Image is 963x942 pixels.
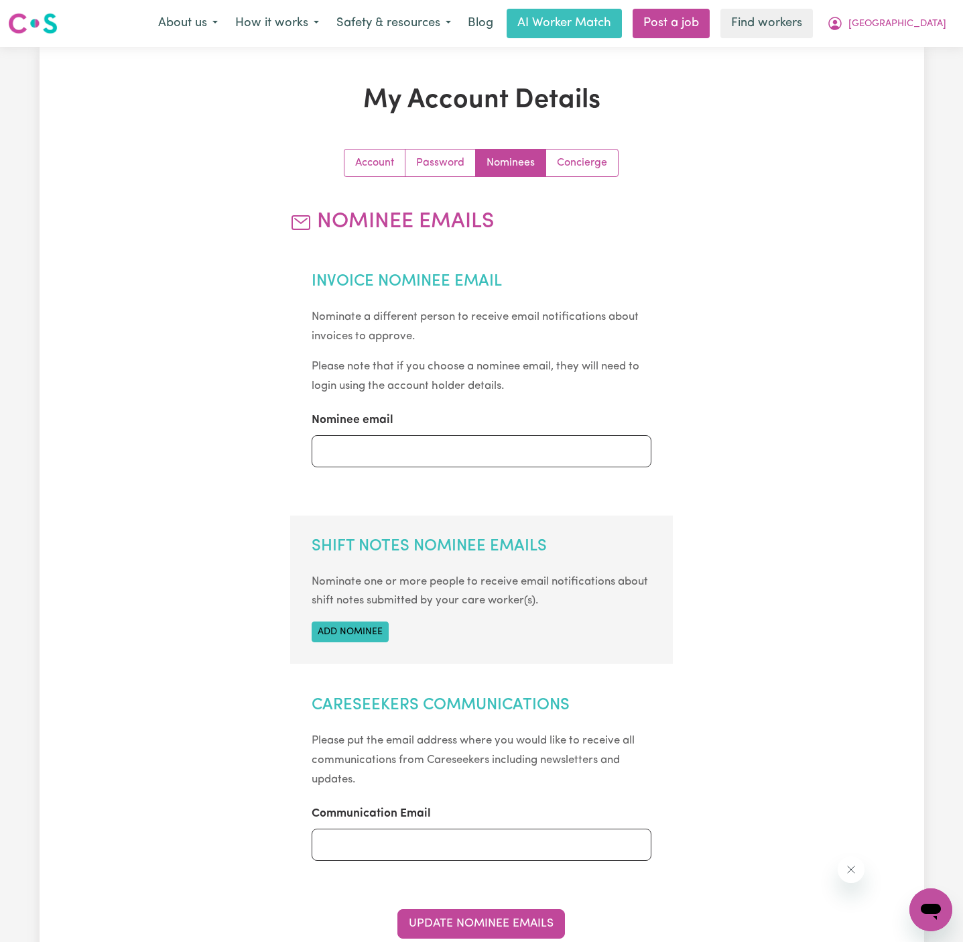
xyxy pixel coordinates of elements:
h2: Shift Notes Nominee Emails [312,537,651,556]
a: Update your nominees [476,150,546,176]
img: Careseekers logo [8,11,58,36]
a: AI Worker Match [507,9,622,38]
span: Need any help? [8,9,81,20]
label: Communication Email [312,805,431,823]
iframe: Close message [838,856,864,883]
span: [GEOGRAPHIC_DATA] [848,17,946,32]
a: Careseekers logo [8,8,58,39]
a: Post a job [633,9,710,38]
button: Safety & resources [328,9,460,38]
h2: Nominee Emails [290,209,673,235]
small: Please put the email address where you would like to receive all communications from Careseekers ... [312,735,635,785]
a: Blog [460,9,501,38]
button: About us [149,9,227,38]
button: How it works [227,9,328,38]
iframe: Button to launch messaging window [909,888,952,931]
h2: Invoice Nominee Email [312,272,651,292]
a: Update your account [344,150,405,176]
a: Update account manager [546,150,618,176]
a: Find workers [720,9,813,38]
button: Add nominee [312,622,389,642]
small: Nominate one or more people to receive email notifications about shift notes submitted by your ca... [312,576,648,607]
button: My Account [818,9,955,38]
label: Nominee email [312,412,393,429]
h1: My Account Details [195,84,769,117]
button: Update Nominee Emails [397,909,565,939]
h2: Careseekers Communications [312,696,651,715]
small: Please note that if you choose a nominee email, they will need to login using the account holder ... [312,361,639,392]
a: Update your password [405,150,476,176]
small: Nominate a different person to receive email notifications about invoices to approve. [312,311,639,342]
